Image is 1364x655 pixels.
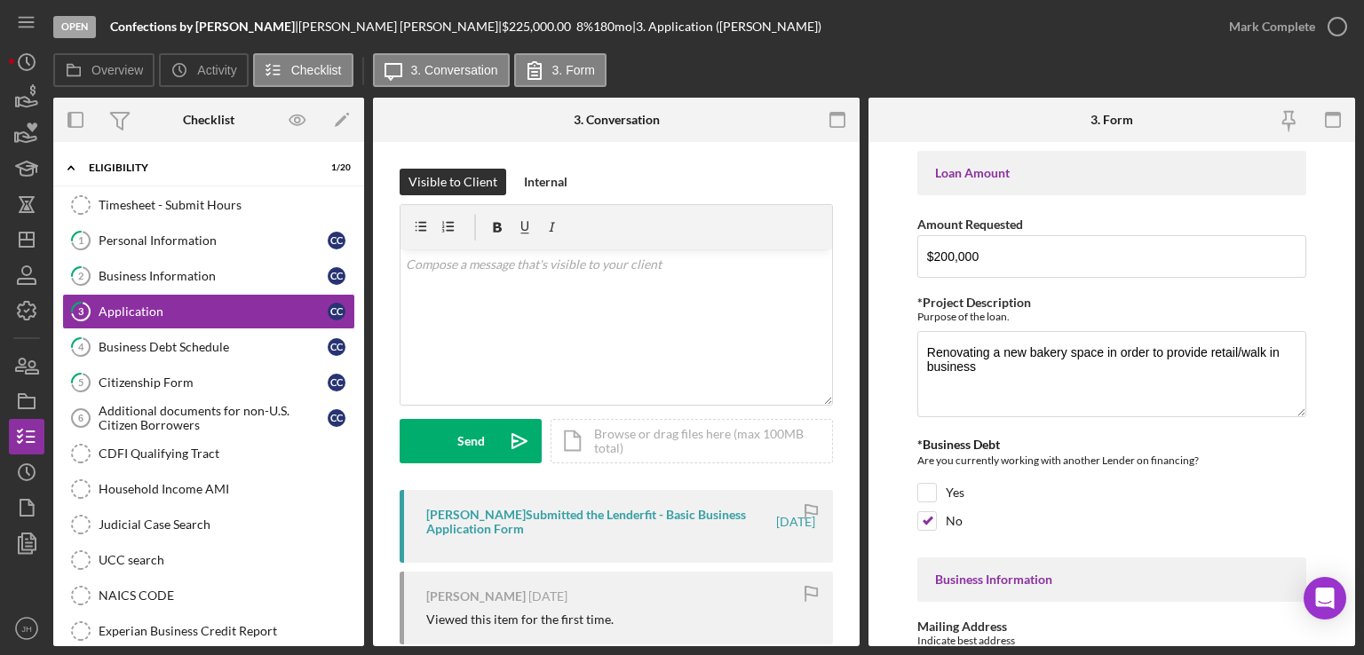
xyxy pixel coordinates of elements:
[502,20,576,34] div: $225,000.00
[62,329,355,365] a: 4Business Debt ScheduleCC
[917,438,1306,452] div: *Business Debt
[99,233,328,248] div: Personal Information
[632,20,821,34] div: | 3. Application ([PERSON_NAME])
[917,310,1306,323] div: Purpose of the loan.
[62,507,355,542] a: Judicial Case Search
[574,113,660,127] div: 3. Conversation
[62,613,355,649] a: Experian Business Credit Report
[400,419,542,463] button: Send
[917,634,1306,647] div: Indicate best address
[917,295,1031,310] label: *Project Description
[319,162,351,173] div: 1 / 20
[524,169,567,195] div: Internal
[328,303,345,320] div: C C
[62,436,355,471] a: CDFI Qualifying Tract
[9,611,44,646] button: JH
[99,269,328,283] div: Business Information
[62,187,355,223] a: Timesheet - Submit Hours
[99,553,354,567] div: UCC search
[291,63,342,77] label: Checklist
[328,409,345,427] div: C C
[946,512,963,530] label: No
[62,400,355,436] a: 6Additional documents for non-U.S. Citizen BorrowersCC
[935,166,1289,180] div: Loan Amount
[78,270,83,281] tspan: 2
[99,517,354,532] div: Judicial Case Search
[62,223,355,258] a: 1Personal InformationCC
[328,232,345,249] div: C C
[62,258,355,294] a: 2Business InformationCC
[253,53,353,87] button: Checklist
[408,169,497,195] div: Visible to Client
[62,294,355,329] a: 3ApplicationCC
[89,162,306,173] div: Eligibility
[1229,9,1315,44] div: Mark Complete
[197,63,236,77] label: Activity
[99,482,354,496] div: Household Income AMI
[53,53,155,87] button: Overview
[183,113,234,127] div: Checklist
[328,267,345,285] div: C C
[411,63,498,77] label: 3. Conversation
[62,471,355,507] a: Household Income AMI
[514,53,607,87] button: 3. Form
[576,20,593,34] div: 8 %
[917,331,1306,416] textarea: Renovating a new bakery space in order to provide retail/walk in business
[528,589,567,604] time: 2025-06-25 13:03
[159,53,248,87] button: Activity
[328,374,345,391] div: C C
[917,217,1023,232] label: Amount Requested
[776,515,815,529] time: 2025-06-25 13:07
[373,53,510,87] button: 3. Conversation
[1090,113,1133,127] div: 3. Form
[917,619,1007,634] label: Mailing Address
[78,341,84,352] tspan: 4
[78,413,83,423] tspan: 6
[99,375,328,390] div: Citizenship Form
[62,365,355,400] a: 5Citizenship FormCC
[400,169,506,195] button: Visible to Client
[99,340,328,354] div: Business Debt Schedule
[298,20,502,34] div: [PERSON_NAME] [PERSON_NAME] |
[917,452,1306,474] div: Are you currently working with another Lender on financing?
[21,624,32,634] text: JH
[515,169,576,195] button: Internal
[552,63,595,77] label: 3. Form
[426,589,526,604] div: [PERSON_NAME]
[426,612,614,627] div: Viewed this item for the first time.
[935,572,1289,587] div: Business Information
[1211,9,1355,44] button: Mark Complete
[110,20,298,34] div: |
[593,20,632,34] div: 180 mo
[78,376,83,388] tspan: 5
[110,19,295,34] b: Confections by [PERSON_NAME]
[99,624,354,638] div: Experian Business Credit Report
[99,304,328,319] div: Application
[62,578,355,613] a: NAICS CODE
[53,16,96,38] div: Open
[1304,577,1346,619] div: Open Intercom Messenger
[91,63,143,77] label: Overview
[328,338,345,356] div: C C
[99,588,354,603] div: NAICS CODE
[457,419,485,463] div: Send
[946,484,964,501] label: Yes
[78,234,83,246] tspan: 1
[99,198,354,212] div: Timesheet - Submit Hours
[99,446,354,461] div: CDFI Qualifying Tract
[62,542,355,578] a: UCC search
[99,404,328,432] div: Additional documents for non-U.S. Citizen Borrowers
[78,305,83,317] tspan: 3
[426,508,773,536] div: [PERSON_NAME] Submitted the Lenderfit - Basic Business Application Form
